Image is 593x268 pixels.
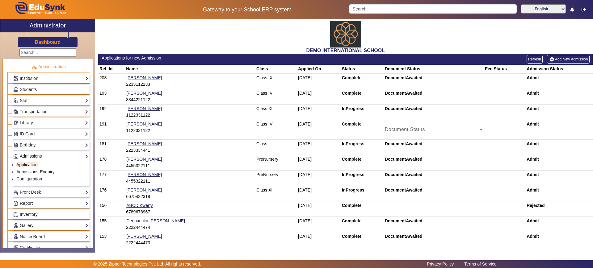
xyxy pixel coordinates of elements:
a: [PERSON_NAME] [126,75,162,80]
td: 2233112233 [125,73,255,89]
td: [DATE] [297,89,341,104]
span: Inventory [20,212,38,217]
th: Name [125,65,255,74]
b: Admit [527,234,539,239]
td: [DATE] [297,186,341,201]
b: Admit [527,188,539,192]
td: 2222444474 [125,216,255,232]
b: InProgress [342,188,364,192]
td: 6675432318 [125,186,255,201]
td: 181 [98,139,125,155]
img: add-new-student.png [549,57,555,62]
td: 153 [98,232,125,247]
h2: Administrator [30,22,66,29]
b: Admit [527,91,539,96]
td: [DATE] [297,201,341,216]
td: 156 [98,201,125,216]
h2: DEMO INTERNATIONAL SCHOOL [98,47,593,53]
b: DocumentAwaited [385,234,423,239]
a: [PERSON_NAME] [126,141,162,146]
th: Applied On [297,65,341,74]
td: [DATE] [297,73,341,89]
p: © 2025 Zipper Technologies Pvt. Ltd. All rights reserved. [94,261,201,267]
b: Admit [527,122,539,126]
td: PreNursery [255,155,297,170]
p: Administration [7,64,90,70]
td: 1122331122 [125,120,255,139]
td: Class IV [255,89,297,104]
b: Complete [342,91,362,96]
b: Admit [527,141,539,146]
td: 2223334441 [125,139,255,155]
td: 203 [98,73,125,89]
th: Ref. Id [98,65,125,74]
div: Applications for new Admission [102,55,342,61]
td: Class IV [255,120,297,139]
td: [DATE] [297,155,341,170]
a: [PERSON_NAME] [126,187,162,193]
td: [DATE] [297,104,341,120]
th: Document Status [384,65,484,74]
input: Search... [19,48,76,57]
a: [PERSON_NAME] [126,106,162,111]
a: Configuration [16,176,42,181]
td: 4455322111 [125,170,255,186]
img: Administration.png [31,64,37,70]
td: 3344221122 [125,89,255,104]
a: Students [13,86,88,93]
a: [PERSON_NAME] [126,172,162,177]
input: Search [349,4,516,14]
a: Deepantika [PERSON_NAME] [126,218,185,224]
th: Admission Status [526,65,593,74]
td: 1122331122 [125,104,255,120]
b: DocumentAwaited [385,157,423,162]
a: Dashboard [35,39,61,45]
td: [DATE] [297,120,341,139]
td: [DATE] [297,216,341,232]
a: Refresh [527,55,543,64]
td: 155 [98,216,125,232]
b: Admit [527,172,539,177]
img: abdd4561-dfa5-4bc5-9f22-bd710a8d2831 [330,21,361,47]
a: [PERSON_NAME] [126,90,162,96]
b: DocumentAwaited [385,172,423,177]
b: InProgress [342,172,364,177]
td: 193 [98,89,125,104]
a: Add New Admission [547,55,590,64]
a: [PERSON_NAME] [126,233,162,239]
a: Terms of Service [461,260,499,268]
td: [DATE] [297,232,341,247]
a: Privacy Policy [424,260,457,268]
td: Class XII [255,186,297,201]
img: Students.png [14,87,18,92]
b: DocumentAwaited [385,75,423,80]
img: Inventory.png [14,212,18,217]
b: Complete [342,203,362,208]
a: Inventory [13,211,88,218]
th: Status [341,65,384,74]
b: DocumentAwaited [385,218,423,223]
a: [PERSON_NAME] [126,121,162,127]
mat-label: Document Status [385,127,425,132]
b: Admit [527,106,539,111]
td: PreNursery [255,170,297,186]
td: Class XI [255,104,297,120]
a: Application [16,162,38,167]
b: Admit [527,75,539,80]
b: DocumentAwaited [385,141,423,146]
td: Class IX [255,73,297,89]
span: Document Status [385,128,480,136]
a: Admissions-Enquiry [16,169,55,174]
a: [PERSON_NAME] [126,156,162,162]
td: 176 [98,186,125,201]
b: DocumentAwaited [385,91,423,96]
b: Rejected [527,203,545,208]
h5: Gateway to your School ERP system [152,6,343,13]
td: Class I [255,139,297,155]
b: Complete [342,75,362,80]
b: InProgress [342,141,364,146]
b: Complete [342,157,362,162]
b: Complete [342,218,362,223]
b: Admit [527,157,539,162]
